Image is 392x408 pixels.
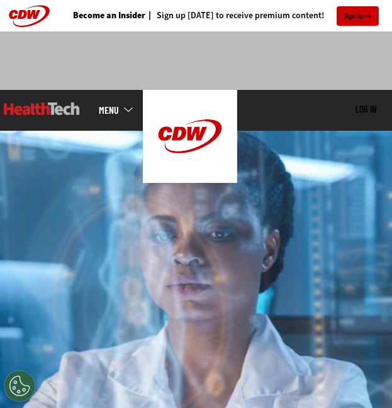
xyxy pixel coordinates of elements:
a: Log in [356,103,376,114]
div: User menu [356,104,376,116]
img: Home [4,102,80,115]
a: Sign up [DATE] to receive premium content! [145,11,324,20]
a: mobile-menu [99,105,143,115]
button: Open Preferences [4,370,35,402]
a: Become an Insider [73,11,145,20]
a: Sign Up [337,6,379,26]
a: CDW [143,173,237,186]
div: Cookies Settings [4,370,35,402]
img: Home [143,90,237,183]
